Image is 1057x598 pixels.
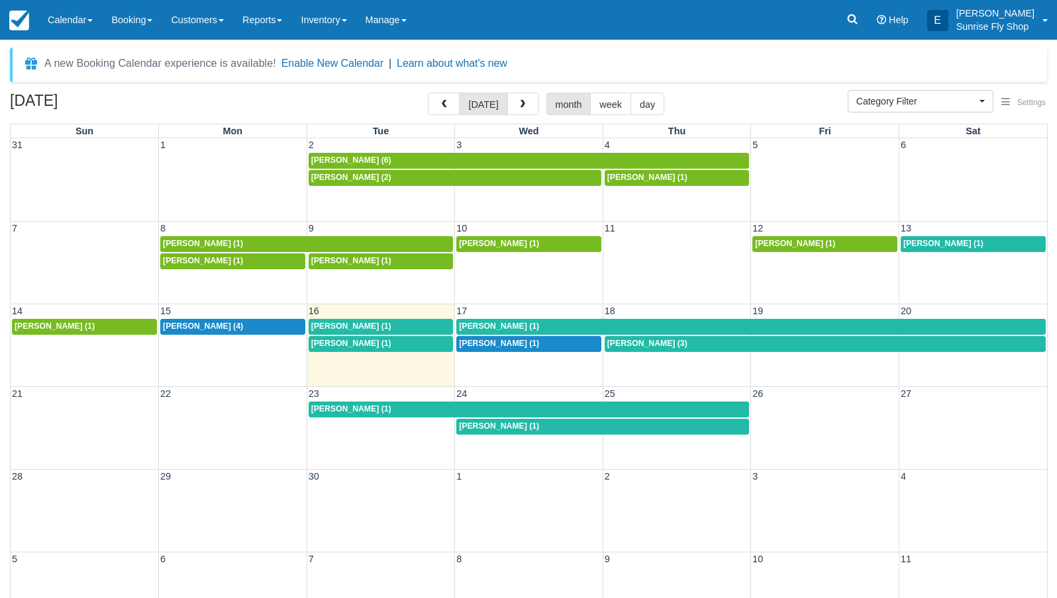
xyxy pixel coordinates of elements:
span: 18 [603,306,617,316]
span: 11 [603,223,617,234]
span: 4 [899,471,907,482]
span: 5 [751,140,759,150]
span: 28 [11,471,24,482]
span: 17 [455,306,468,316]
span: [PERSON_NAME] (1) [903,239,983,248]
span: 22 [159,388,172,399]
span: 19 [751,306,764,316]
span: 11 [899,554,913,564]
span: 9 [307,223,315,234]
span: [PERSON_NAME] (1) [459,321,539,331]
span: 10 [455,223,468,234]
span: 3 [455,140,463,150]
span: Category Filter [856,95,976,108]
button: Settings [993,93,1054,112]
button: Enable New Calendar [281,57,383,70]
a: [PERSON_NAME] (1) [752,236,897,252]
span: 1 [159,140,167,150]
span: Fri [819,126,830,136]
a: [PERSON_NAME] (2) [309,170,601,186]
span: Wed [519,126,538,136]
span: Tue [373,126,389,136]
span: 29 [159,471,172,482]
div: E [927,10,948,31]
a: [PERSON_NAME] (1) [309,402,750,417]
span: 8 [455,554,463,564]
span: [PERSON_NAME] (1) [15,321,95,331]
button: Category Filter [848,90,993,112]
span: 21 [11,388,24,399]
span: 23 [307,388,321,399]
a: [PERSON_NAME] (4) [160,319,305,335]
span: [PERSON_NAME] (2) [311,173,391,182]
a: [PERSON_NAME] (1) [456,419,749,435]
a: Learn about what's new [397,58,507,69]
button: [DATE] [459,93,507,115]
a: [PERSON_NAME] (1) [309,319,454,335]
div: A new Booking Calendar experience is available! [44,56,276,71]
span: Mon [223,126,243,136]
span: [PERSON_NAME] (6) [311,155,391,165]
span: 5 [11,554,19,564]
span: Settings [1017,98,1046,107]
button: month [546,93,591,115]
span: Thu [668,126,685,136]
img: checkfront-main-nav-mini-logo.png [9,11,29,30]
span: [PERSON_NAME] (1) [311,339,391,348]
span: [PERSON_NAME] (3) [607,339,687,348]
span: 30 [307,471,321,482]
span: Help [889,15,909,25]
span: [PERSON_NAME] (1) [459,339,539,348]
a: [PERSON_NAME] (1) [160,236,453,252]
a: [PERSON_NAME] (1) [456,319,1046,335]
span: Sat [966,126,980,136]
p: Sunrise Fly Shop [956,20,1034,33]
span: 2 [307,140,315,150]
a: [PERSON_NAME] (1) [456,336,601,352]
a: [PERSON_NAME] (1) [309,253,454,269]
span: [PERSON_NAME] (1) [311,256,391,265]
span: [PERSON_NAME] (1) [755,239,835,248]
a: [PERSON_NAME] (1) [456,236,601,252]
span: [PERSON_NAME] (1) [163,239,243,248]
span: [PERSON_NAME] (1) [607,173,687,182]
span: [PERSON_NAME] (1) [459,239,539,248]
span: | [389,58,391,69]
a: [PERSON_NAME] (3) [605,336,1046,352]
a: [PERSON_NAME] (1) [12,319,157,335]
span: 27 [899,388,913,399]
span: 16 [307,306,321,316]
span: 8 [159,223,167,234]
span: [PERSON_NAME] (4) [163,321,243,331]
span: 12 [751,223,764,234]
span: 13 [899,223,913,234]
a: [PERSON_NAME] (1) [605,170,750,186]
button: week [590,93,631,115]
span: 1 [455,471,463,482]
span: 15 [159,306,172,316]
a: [PERSON_NAME] (1) [309,336,454,352]
button: day [630,93,664,115]
span: Sun [75,126,93,136]
span: 7 [307,554,315,564]
span: 4 [603,140,611,150]
span: 9 [603,554,611,564]
a: [PERSON_NAME] (6) [309,153,750,169]
span: 10 [751,554,764,564]
span: 3 [751,471,759,482]
span: [PERSON_NAME] (1) [311,404,391,413]
span: 14 [11,306,24,316]
p: [PERSON_NAME] [956,7,1034,20]
span: 31 [11,140,24,150]
span: 7 [11,223,19,234]
h2: [DATE] [10,93,177,117]
span: [PERSON_NAME] (1) [311,321,391,331]
span: 6 [159,554,167,564]
span: [PERSON_NAME] (1) [163,256,243,265]
span: 20 [899,306,913,316]
span: 6 [899,140,907,150]
span: [PERSON_NAME] (1) [459,421,539,431]
span: 25 [603,388,617,399]
span: 26 [751,388,764,399]
span: 24 [455,388,468,399]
